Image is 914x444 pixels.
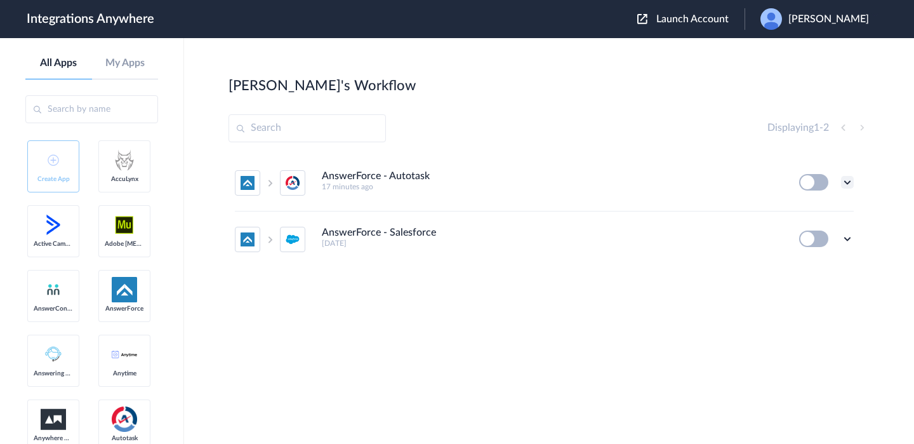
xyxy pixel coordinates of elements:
img: acculynx-logo.svg [112,147,137,173]
img: answerconnect-logo.svg [46,282,61,297]
input: Search by name [25,95,158,123]
span: [PERSON_NAME] [788,13,869,25]
a: All Apps [25,57,92,69]
span: Anywhere Works [34,434,73,442]
input: Search [228,114,386,142]
h4: Displaying - [767,122,829,134]
img: anytime-calendar-logo.svg [112,351,137,358]
span: Autotask [105,434,144,442]
span: Launch Account [656,14,729,24]
img: autotask.png [112,407,137,432]
h2: [PERSON_NAME]'s Workflow [228,77,416,94]
span: Create App [34,175,73,183]
span: AnswerForce [105,305,144,313]
span: AccuLynx [105,175,144,183]
img: adobe-muse-logo.svg [112,212,137,238]
h5: 17 minutes ago [322,182,782,191]
span: Active Campaign [34,240,73,248]
img: aww.png [41,409,66,430]
span: AnswerConnect [34,305,73,313]
h1: Integrations Anywhere [27,11,154,27]
h5: [DATE] [322,239,782,248]
span: 1 [814,123,819,133]
span: Answering Service [34,370,73,377]
span: Adobe [MEDICAL_DATA] [105,240,144,248]
img: Answering_service.png [41,342,66,367]
img: af-app-logo.svg [112,277,137,302]
a: My Apps [92,57,159,69]
img: launch-acct-icon.svg [637,14,647,24]
h4: AnswerForce - Autotask [322,170,430,182]
img: user.png [760,8,782,30]
span: 2 [823,123,829,133]
img: add-icon.svg [48,154,59,166]
span: Anytime [105,370,144,377]
h4: AnswerForce - Salesforce [322,227,436,239]
button: Launch Account [637,13,745,25]
img: active-campaign-logo.svg [41,212,66,238]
